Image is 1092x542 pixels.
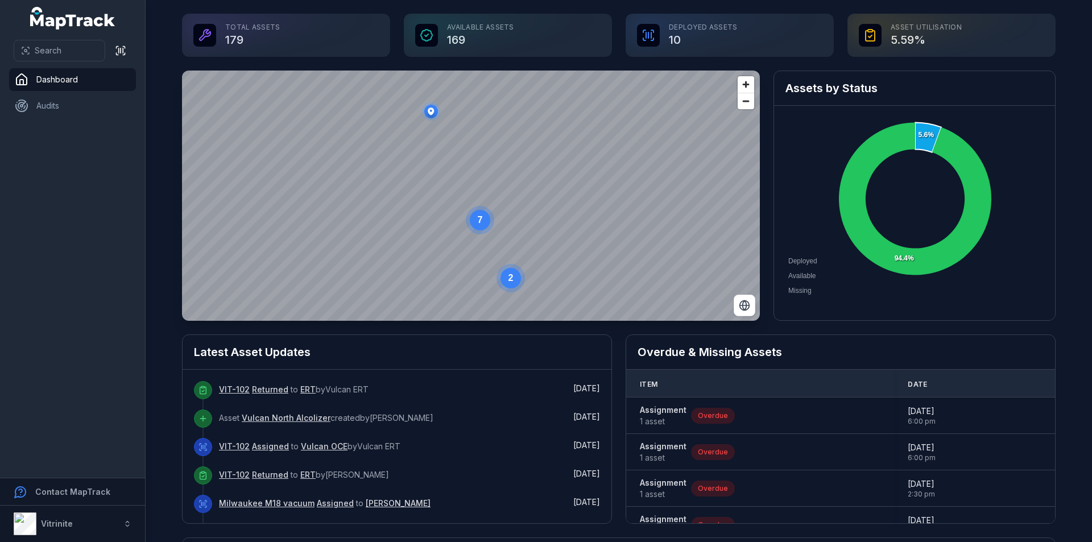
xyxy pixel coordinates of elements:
[788,272,816,280] span: Available
[788,287,812,295] span: Missing
[219,384,250,395] a: VIT-102
[35,45,61,56] span: Search
[908,406,936,426] time: 09/07/2025, 6:00:00 pm
[35,487,110,497] strong: Contact MapTrack
[908,442,936,462] time: 09/07/2025, 6:00:00 pm
[640,514,686,536] a: Assignment
[41,519,73,528] strong: Vitrinite
[908,515,935,526] span: [DATE]
[908,380,927,389] span: Date
[9,94,136,117] a: Audits
[219,384,369,394] span: to by Vulcan ERT
[573,469,600,478] span: [DATE]
[788,257,817,265] span: Deployed
[573,497,600,507] time: 09/08/2025, 11:41:05 am
[908,478,935,499] time: 05/08/2025, 2:30:00 pm
[252,469,288,481] a: Returned
[640,489,686,500] span: 1 asset
[640,441,686,452] strong: Assignment
[640,477,686,489] strong: Assignment
[908,490,935,499] span: 2:30 pm
[317,498,354,509] a: Assigned
[573,440,600,450] span: [DATE]
[219,413,433,423] span: Asset created by [PERSON_NAME]
[182,71,760,321] canvas: Map
[219,469,250,481] a: VIT-102
[573,469,600,478] time: 09/08/2025, 1:08:31 pm
[219,441,400,451] span: to by Vulcan ERT
[908,406,936,417] span: [DATE]
[734,295,755,316] button: Switch to Satellite View
[691,408,735,424] div: Overdue
[242,412,330,424] a: Vulcan North Alcolizer
[908,515,935,535] time: 14/07/2025, 9:00:00 am
[640,441,686,464] a: Assignment1 asset
[301,441,348,452] a: Vulcan OCE
[219,498,315,509] a: Milwaukee M18 vacuum
[300,469,316,481] a: ERT
[640,380,657,389] span: Item
[252,441,289,452] a: Assigned
[252,384,288,395] a: Returned
[638,344,1044,360] h2: Overdue & Missing Assets
[573,383,600,393] time: 10/08/2025, 10:49:14 am
[691,444,735,460] div: Overdue
[30,7,115,30] a: MapTrack
[908,453,936,462] span: 6:00 pm
[640,452,686,464] span: 1 asset
[640,514,686,525] strong: Assignment
[908,417,936,426] span: 6:00 pm
[691,517,735,533] div: Overdue
[508,273,514,283] text: 2
[640,404,686,427] a: Assignment1 asset
[478,215,483,225] text: 7
[366,498,431,509] a: [PERSON_NAME]
[738,76,754,93] button: Zoom in
[9,68,136,91] a: Dashboard
[738,93,754,109] button: Zoom out
[640,477,686,500] a: Assignment1 asset
[691,481,735,497] div: Overdue
[219,498,431,508] span: to
[219,441,250,452] a: VIT-102
[573,412,600,421] time: 10/08/2025, 8:30:02 am
[300,384,316,395] a: ERT
[908,442,936,453] span: [DATE]
[219,470,389,479] span: to by [PERSON_NAME]
[640,416,686,427] span: 1 asset
[14,40,105,61] button: Search
[640,404,686,416] strong: Assignment
[785,80,1044,96] h2: Assets by Status
[573,383,600,393] span: [DATE]
[573,497,600,507] span: [DATE]
[194,344,600,360] h2: Latest Asset Updates
[573,412,600,421] span: [DATE]
[573,440,600,450] time: 10/08/2025, 7:21:33 am
[908,478,935,490] span: [DATE]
